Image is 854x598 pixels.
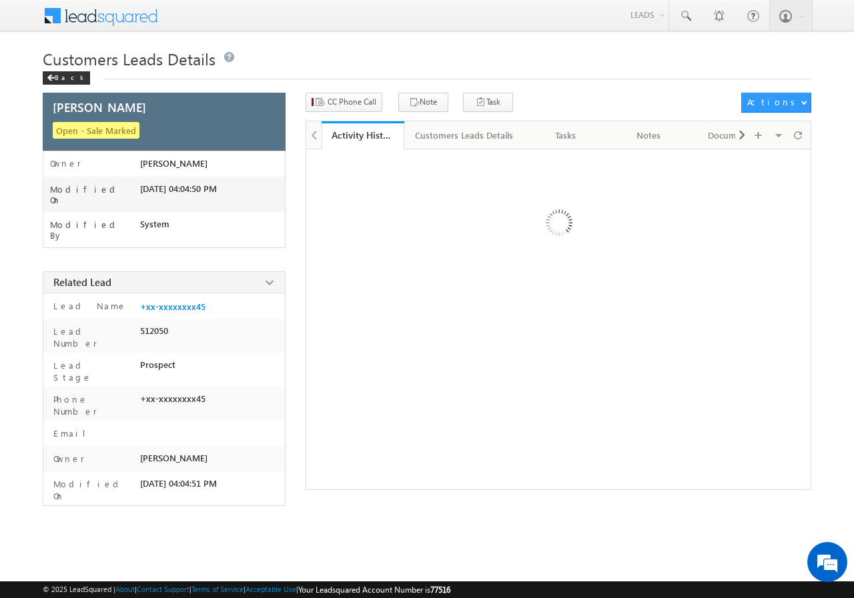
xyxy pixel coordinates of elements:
[404,121,525,149] a: Customers Leads Details
[618,127,679,143] div: Notes
[747,96,800,108] div: Actions
[741,93,811,113] button: Actions
[50,219,140,241] label: Modified By
[50,393,134,417] label: Phone Number
[525,121,608,149] a: Tasks
[140,393,205,404] span: +xx-xxxxxxxx45
[50,427,96,439] label: Email
[415,127,513,143] div: Customers Leads Details
[322,121,404,149] a: Activity History
[536,127,596,143] div: Tasks
[332,129,394,141] div: Activity History
[50,158,81,169] label: Owner
[691,121,773,149] a: Documents
[701,127,761,143] div: Documents
[140,301,205,312] a: +xx-xxxxxxxx45
[53,275,111,289] span: Related Lead
[140,359,175,370] span: Prospect
[50,359,134,383] label: Lead Stage
[43,48,216,69] span: Customers Leads Details
[140,219,169,229] span: System
[53,101,146,113] span: [PERSON_NAME]
[50,184,140,205] label: Modified On
[50,453,85,465] label: Owner
[322,121,404,148] li: Activity History
[140,478,217,489] span: [DATE] 04:04:51 PM
[489,156,627,294] img: Loading ...
[140,453,207,463] span: [PERSON_NAME]
[43,583,450,596] span: © 2025 LeadSquared | | | | |
[298,585,450,595] span: Your Leadsquared Account Number is
[50,325,134,349] label: Lead Number
[50,478,134,502] label: Modified On
[137,585,189,593] a: Contact Support
[140,325,168,336] span: 512050
[608,121,691,149] a: Notes
[191,585,244,593] a: Terms of Service
[53,122,139,139] span: Open - Sale Marked
[50,300,127,312] label: Lead Name
[328,96,376,108] span: CC Phone Call
[463,93,513,112] button: Task
[43,71,90,85] div: Back
[115,585,135,593] a: About
[306,93,382,112] button: CC Phone Call
[246,585,296,593] a: Acceptable Use
[398,93,448,112] button: Note
[140,158,207,169] span: [PERSON_NAME]
[140,183,217,194] span: [DATE] 04:04:50 PM
[430,585,450,595] span: 77516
